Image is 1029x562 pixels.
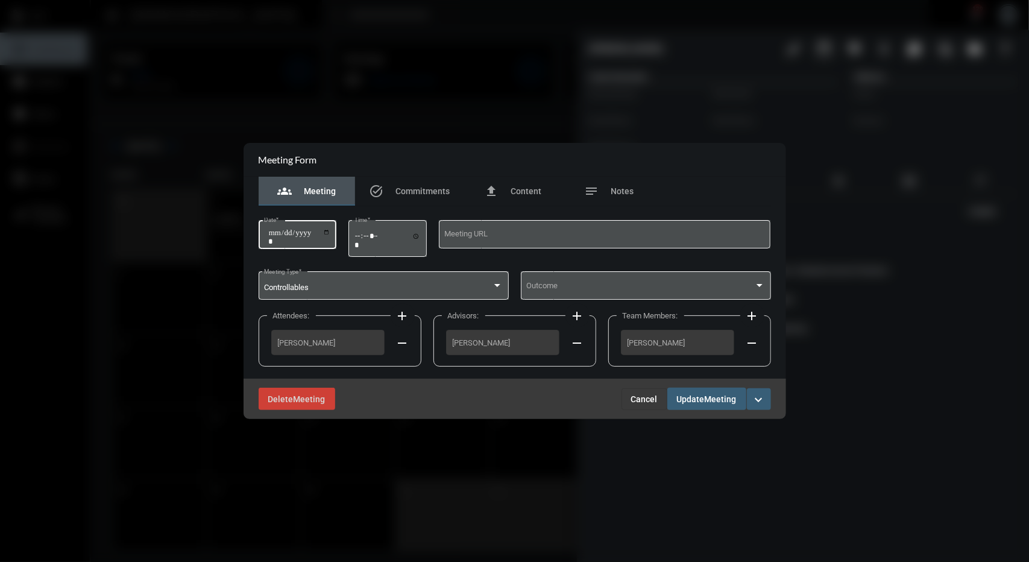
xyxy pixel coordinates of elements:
[677,394,705,404] span: Update
[511,186,541,196] span: Content
[484,184,499,198] mat-icon: file_upload
[621,388,667,410] button: Cancel
[268,394,294,404] span: Delete
[259,388,335,410] button: DeleteMeeting
[570,309,585,323] mat-icon: add
[442,311,485,320] label: Advisors:
[370,184,384,198] mat-icon: task_alt
[453,338,553,347] span: [PERSON_NAME]
[278,338,378,347] span: [PERSON_NAME]
[585,184,599,198] mat-icon: notes
[264,283,309,292] span: Controllables
[277,184,292,198] mat-icon: groups
[752,393,766,407] mat-icon: expand_more
[631,394,658,404] span: Cancel
[570,336,585,350] mat-icon: remove
[745,336,760,350] mat-icon: remove
[617,311,684,320] label: Team Members:
[396,186,450,196] span: Commitments
[395,336,410,350] mat-icon: remove
[294,394,326,404] span: Meeting
[667,388,746,410] button: UpdateMeeting
[611,186,634,196] span: Notes
[259,154,317,165] h2: Meeting Form
[705,394,737,404] span: Meeting
[304,186,336,196] span: Meeting
[628,338,728,347] span: [PERSON_NAME]
[395,309,410,323] mat-icon: add
[745,309,760,323] mat-icon: add
[267,311,316,320] label: Attendees:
